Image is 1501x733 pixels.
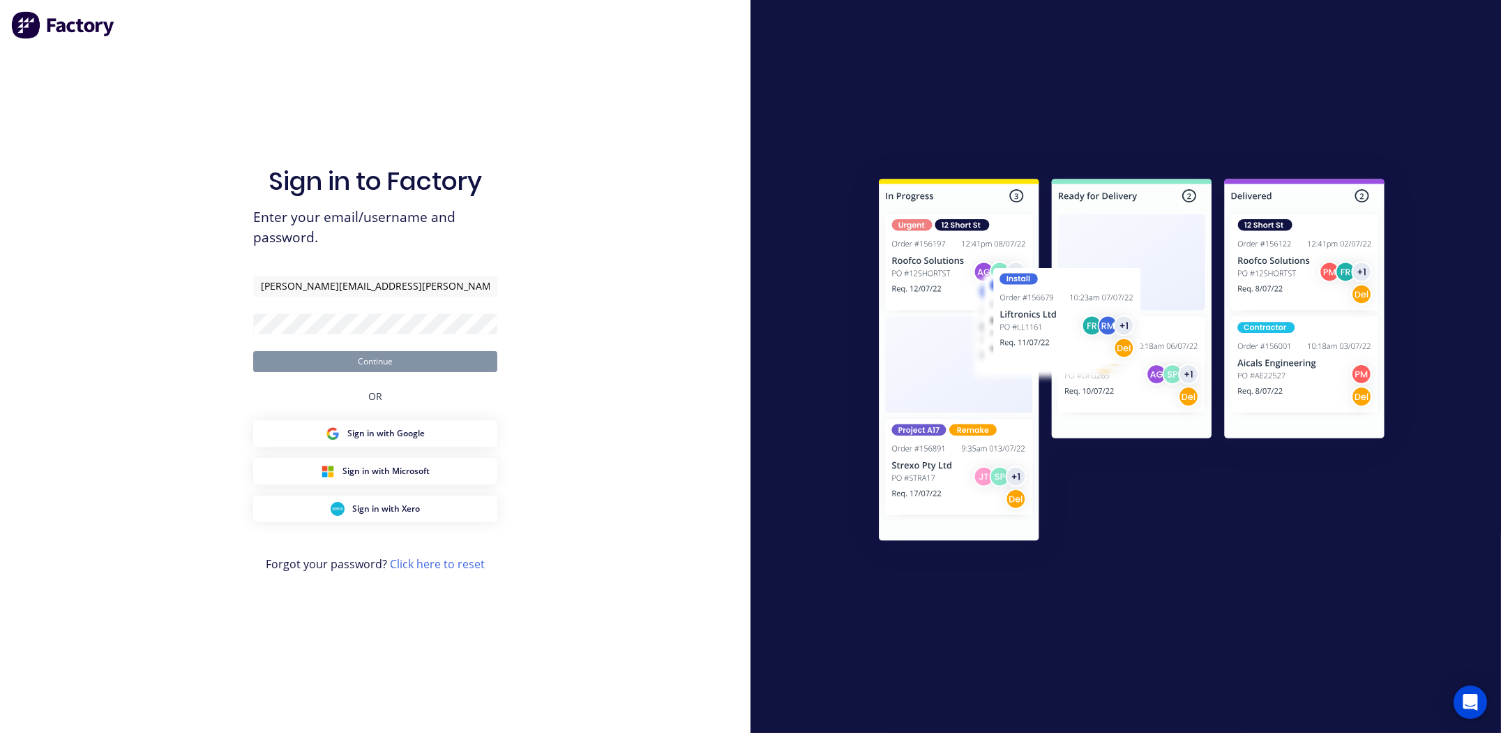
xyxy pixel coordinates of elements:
img: Google Sign in [326,427,340,440]
button: Continue [253,351,497,372]
button: Microsoft Sign inSign in with Microsoft [253,458,497,484]
a: Click here to reset [390,556,485,572]
img: Sign in [848,151,1415,574]
input: Email/Username [253,276,497,297]
img: Factory [11,11,116,39]
div: OR [368,372,382,420]
span: Enter your email/username and password. [253,207,497,248]
button: Xero Sign inSign in with Xero [253,496,497,522]
img: Microsoft Sign in [321,464,335,478]
div: Open Intercom Messenger [1454,686,1487,719]
h1: Sign in to Factory [269,166,482,196]
span: Sign in with Xero [353,503,421,515]
span: Sign in with Microsoft [343,465,430,477]
span: Forgot your password? [266,556,485,572]
span: Sign in with Google [348,427,425,440]
button: Google Sign inSign in with Google [253,420,497,447]
img: Xero Sign in [331,502,345,516]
